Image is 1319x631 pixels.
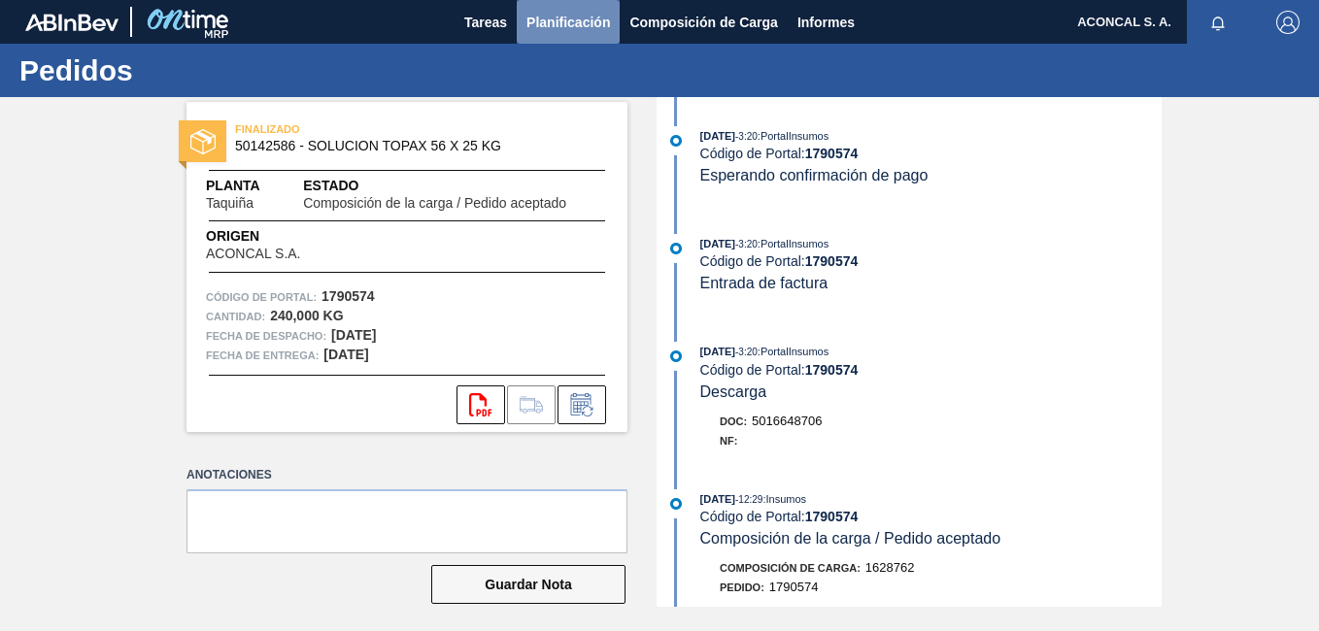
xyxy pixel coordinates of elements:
div: Informar cambio de Pedido [558,385,606,424]
span: FINALIZADO [235,119,507,139]
span: Código de Portal: [206,287,317,307]
strong: 240,000 KG [270,308,344,323]
strong: 1790574 [805,362,859,378]
span: - 3:20 [735,131,758,142]
strong: 1790574 [805,509,859,524]
img: atual [670,498,682,510]
span: 5016648706 [752,414,822,428]
span: : PortalInsumos [758,130,829,142]
div: Abrir fichero PDF [457,385,505,424]
strong: [DATE] [331,327,376,343]
span: 1628762 [865,560,915,575]
span: [DATE] [700,130,735,142]
span: - 3:20 [735,239,758,249]
img: status [190,129,216,154]
span: [DATE] [700,493,735,505]
label: Anotaciones [186,461,627,489]
span: : PortalInsumos [758,238,829,249]
div: Código de Portal: [700,362,1162,378]
span: 1790574 [769,580,819,594]
span: Planta [206,176,303,196]
span: - 12:29 [735,494,762,505]
img: atual [670,243,682,254]
span: Taquiña [206,196,254,211]
img: TNhmsLtSVTkK8tSr43FrP2fwEKptu5GPRR3wAAAABJRU5ErkJggg== [25,14,118,31]
span: Fecha de Despacho: [206,326,326,346]
span: Origen [206,226,355,247]
span: Entrada de factura [700,275,829,291]
span: Pedido : [720,581,764,593]
button: Notificaciones [1187,9,1249,36]
span: Composición de la carga / Pedido aceptado [700,530,1001,547]
span: Composición de Carga : [720,562,861,574]
span: : PortalInsumos [758,346,829,357]
span: - 3:20 [735,347,758,357]
span: NF: [720,435,737,447]
img: atual [670,135,682,147]
div: Código de Portal: [700,253,1162,269]
span: Doc: [720,415,747,427]
span: [DATE] [700,238,735,249]
img: Logout [1276,11,1300,34]
div: Ir a la Composición de Carga [507,385,556,424]
span: [DATE] [700,346,735,357]
span: Estado [303,176,608,196]
span: Composición de la carga / Pedido aceptado [303,196,566,211]
span: Composición de Carga [629,11,777,34]
img: atual [670,350,682,362]
span: Esperando confirmación de pago [700,167,929,183]
button: Guardar Nota [431,565,626,604]
span: Tareas [464,11,507,34]
strong: [DATE] [323,347,368,362]
span: Fecha de Entrega: [206,346,319,365]
span: : Insumos [762,493,806,505]
span: Informes [797,11,855,34]
span: Descarga [700,383,766,400]
h1: Pedidos [19,59,364,82]
span: ACONCAL S.A. [206,247,301,261]
span: Cantidad : [206,307,265,326]
span: 50142586 - SOLUCION TOPAX 56 X 25 KG [235,139,588,153]
div: Código de Portal: [700,509,1162,524]
span: Planificación [526,11,610,34]
strong: 1790574 [805,253,859,269]
strong: 1790574 [321,288,375,304]
div: Código de Portal: [700,146,1162,161]
strong: 1790574 [805,146,859,161]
